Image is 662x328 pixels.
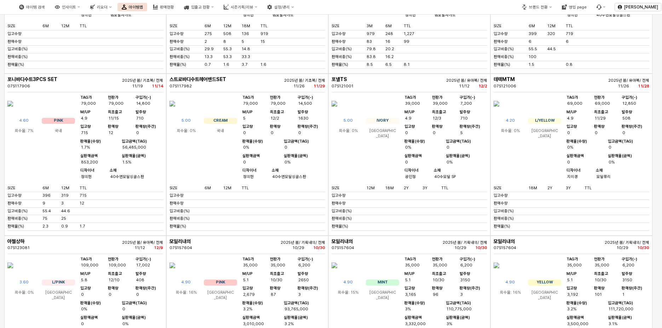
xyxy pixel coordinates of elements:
div: 브랜드 전환 [529,5,548,10]
button: 리오더 [86,3,116,11]
button: 아이템 검색 [15,3,49,11]
p: [PERSON_NAME] [624,4,658,10]
div: 시즌기획/리뷰 [231,5,253,10]
button: 시즌기획/리뷰 [219,3,261,11]
button: 설정/관리 [263,3,298,11]
button: 판매현황 [149,3,178,11]
div: 판매현황 [160,5,174,10]
div: 리오더 [97,5,108,10]
button: 브랜드 전환 [518,3,556,11]
button: 입출고 현황 [180,3,218,11]
div: 아이템 검색 [26,5,45,10]
div: 아이템맵 [129,5,143,10]
div: 입출고 현황 [191,5,210,10]
button: 영업 page [558,3,591,11]
div: 인사이트 [62,5,76,10]
button: 아이템맵 [117,3,147,11]
button: [PERSON_NAME] [615,3,661,11]
div: Menu item 6 [592,3,610,11]
div: 설정/관리 [274,5,290,10]
button: 인사이트 [51,3,84,11]
div: 영업 page [569,5,587,10]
